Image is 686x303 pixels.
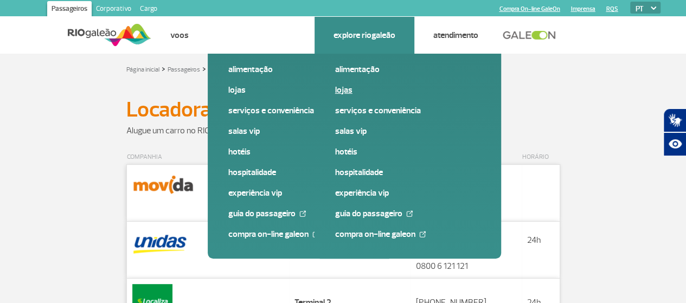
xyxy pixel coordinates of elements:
[663,108,686,156] div: Plugin de acessibilidade da Hand Talk.
[499,5,560,12] a: Compra On-line GaleOn
[228,166,374,178] a: Hospitalidade
[228,208,374,220] a: Guia do Passageiro
[47,1,92,18] a: Passageiros
[335,63,480,75] a: Alimentação
[136,1,162,18] a: Cargo
[228,187,374,199] a: Experiência VIP
[170,30,189,41] a: Voos
[335,146,480,158] a: Hotéis
[228,125,374,137] a: Salas VIP
[335,84,480,96] a: Lojas
[522,150,560,165] th: HORÁRIO
[126,66,159,74] a: Página inicial
[228,84,374,96] a: Lojas
[126,124,560,137] p: Alugue um carro no RIOgaleão para a sua viagem com nossos parceiros.
[228,228,374,240] a: Compra On-line GaleOn
[335,166,480,178] a: Hospitalidade
[202,62,206,75] a: >
[126,150,289,165] th: COMPANHIA
[126,100,560,119] h1: Locadoras
[335,208,480,220] a: Guia do Passageiro
[606,5,618,12] a: RQS
[522,221,560,278] td: 24h
[227,30,296,41] a: Como chegar e sair
[335,125,480,137] a: Salas VIP
[663,132,686,156] button: Abrir recursos assistivos.
[228,146,374,158] a: Hotéis
[415,248,486,259] strong: Central de reservas:
[334,30,395,41] a: Explore RIOgaleão
[228,63,374,75] a: Alimentação
[92,1,136,18] a: Corporativo
[570,5,595,12] a: Imprensa
[433,30,478,41] a: Atendimento
[312,231,319,237] img: External Link Icon
[335,228,480,240] a: Compra On-line GaleOn
[299,210,306,217] img: External Link Icon
[162,62,165,75] a: >
[132,227,188,256] img: Unidas
[168,66,200,74] a: Passageiros
[228,105,374,117] a: Serviços e Conveniência
[663,108,686,132] button: Abrir tradutor de língua de sinais.
[419,231,426,237] img: External Link Icon
[335,187,480,199] a: Experiência VIP
[406,210,413,217] img: External Link Icon
[335,105,480,117] a: Serviços e Conveniência
[132,170,195,199] img: Movida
